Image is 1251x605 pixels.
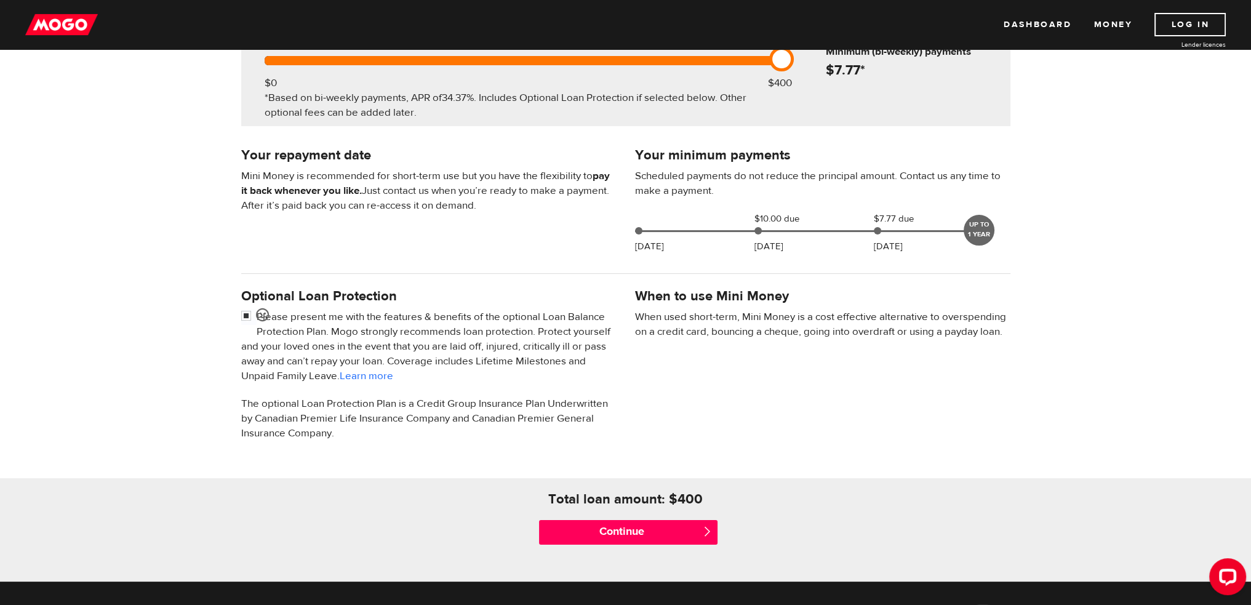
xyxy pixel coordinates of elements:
div: $0 [265,76,277,90]
a: Log In [1154,13,1226,36]
img: mogo_logo-11ee424be714fa7cbb0f0f49df9e16ec.png [25,13,98,36]
div: UP TO 1 YEAR [964,215,994,246]
a: Lender licences [1133,40,1226,49]
a: Learn more [340,369,393,383]
h4: $ [826,62,1005,79]
span: 34.37% [442,91,474,105]
h4: Your repayment date [241,146,617,164]
a: Dashboard [1004,13,1071,36]
span:  [702,526,713,537]
iframe: LiveChat chat widget [1199,553,1251,605]
b: pay it back whenever you like. [241,169,610,198]
div: *Based on bi-weekly payments, APR of . Includes Optional Loan Protection if selected below. Other... [265,90,777,120]
span: 7.77 [834,61,860,79]
h4: Optional Loan Protection [241,287,617,305]
p: Mini Money is recommended for short-term use but you have the flexibility to Just contact us when... [241,169,617,213]
p: [DATE] [635,239,664,254]
h4: Total loan amount: $ [548,491,677,508]
a: Money [1093,13,1132,36]
p: Please present me with the features & benefits of the optional Loan Balance Protection Plan. Mogo... [241,310,617,383]
h4: When to use Mini Money [635,287,789,305]
p: [DATE] [874,239,903,254]
span: $10.00 due [754,212,816,226]
p: [DATE] [754,239,783,254]
p: When used short-term, Mini Money is a cost effective alternative to overspending on a credit card... [635,310,1010,339]
input: <span class="smiley-face happy"></span> [241,310,257,325]
input: Continue [539,520,717,545]
h4: Your minimum payments [635,146,1010,164]
p: The optional Loan Protection Plan is a Credit Group Insurance Plan Underwritten by Canadian Premi... [241,396,617,441]
h4: 400 [677,491,703,508]
h6: Minimum (bi-weekly) payments [826,44,1005,59]
div: $400 [768,76,792,90]
span: $7.77 due [874,212,935,226]
p: Scheduled payments do not reduce the principal amount. Contact us any time to make a payment. [635,169,1010,198]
